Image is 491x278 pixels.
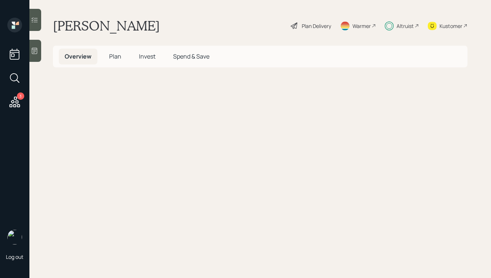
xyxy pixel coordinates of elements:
[53,18,160,34] h1: [PERSON_NAME]
[65,52,92,60] span: Overview
[109,52,121,60] span: Plan
[173,52,209,60] span: Spend & Save
[440,22,462,30] div: Kustomer
[139,52,155,60] span: Invest
[6,253,24,260] div: Log out
[352,22,371,30] div: Warmer
[7,230,22,244] img: hunter_neumayer.jpg
[17,92,24,100] div: 3
[302,22,331,30] div: Plan Delivery
[397,22,414,30] div: Altruist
